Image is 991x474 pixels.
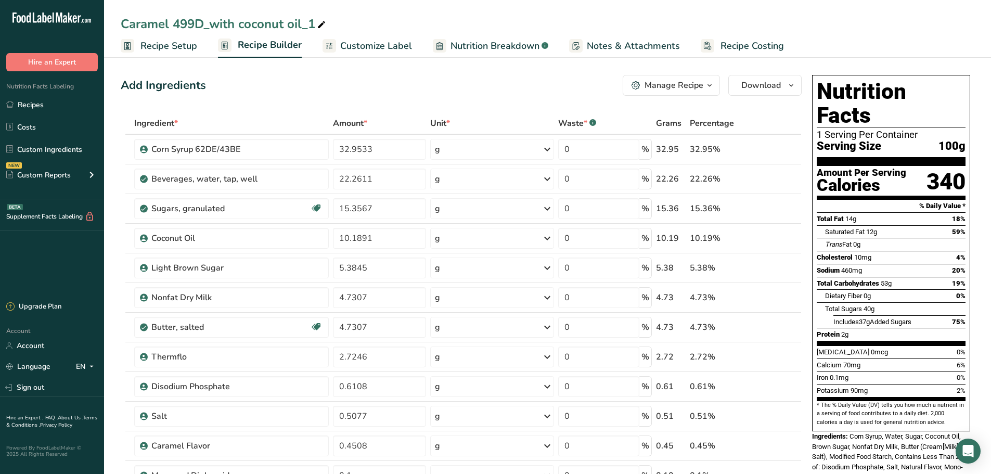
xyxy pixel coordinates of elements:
[656,202,686,215] div: 15.36
[817,401,966,427] section: * The % Daily Value (DV) tells you how much a nutrient in a serving of food contributes to a dail...
[843,361,860,369] span: 70mg
[656,173,686,185] div: 22.26
[656,410,686,422] div: 0.51
[690,291,752,304] div: 4.73%
[866,228,877,236] span: 12g
[569,34,680,58] a: Notes & Attachments
[340,39,412,53] span: Customize Label
[841,266,862,274] span: 460mg
[323,34,412,58] a: Customize Label
[151,143,281,156] div: Corn Syrup 62DE/43BE
[151,440,281,452] div: Caramel Flavor
[121,34,197,58] a: Recipe Setup
[656,380,686,393] div: 0.61
[7,204,23,210] div: BETA
[833,318,911,326] span: Includes Added Sugars
[656,440,686,452] div: 0.45
[956,439,981,464] div: Open Intercom Messenger
[656,351,686,363] div: 2.72
[817,266,840,274] span: Sodium
[6,53,98,71] button: Hire an Expert
[817,178,906,193] div: Calories
[6,302,61,312] div: Upgrade Plan
[859,318,870,326] span: 37g
[817,348,869,356] span: [MEDICAL_DATA]
[121,77,206,94] div: Add Ingredients
[952,279,966,287] span: 19%
[952,228,966,236] span: 59%
[558,117,596,130] div: Waste
[956,292,966,300] span: 0%
[151,202,281,215] div: Sugars, granulated
[845,215,856,223] span: 14g
[238,38,302,52] span: Recipe Builder
[623,75,720,96] button: Manage Recipe
[6,445,98,457] div: Powered By FoodLabelMaker © 2025 All Rights Reserved
[817,80,966,127] h1: Nutrition Facts
[728,75,802,96] button: Download
[690,380,752,393] div: 0.61%
[817,279,879,287] span: Total Carbohydrates
[690,440,752,452] div: 0.45%
[854,253,871,261] span: 10mg
[952,266,966,274] span: 20%
[825,305,862,313] span: Total Sugars
[151,321,281,334] div: Butter, salted
[957,387,966,394] span: 2%
[435,232,440,245] div: g
[656,291,686,304] div: 4.73
[151,351,281,363] div: Thermflo
[151,173,281,185] div: Beverages, water, tap, well
[956,253,966,261] span: 4%
[817,361,842,369] span: Calcium
[720,39,784,53] span: Recipe Costing
[333,117,367,130] span: Amount
[433,34,548,58] a: Nutrition Breakdown
[151,380,281,393] div: Disodium Phosphate
[938,140,966,153] span: 100g
[656,321,686,334] div: 4.73
[218,33,302,58] a: Recipe Builder
[435,262,440,274] div: g
[817,374,828,381] span: Iron
[435,351,440,363] div: g
[817,215,844,223] span: Total Fat
[151,232,281,245] div: Coconut Oil
[690,173,752,185] div: 22.26%
[853,240,860,248] span: 0g
[817,253,853,261] span: Cholesterol
[435,291,440,304] div: g
[952,318,966,326] span: 75%
[881,279,892,287] span: 53g
[435,321,440,334] div: g
[690,410,752,422] div: 0.51%
[435,202,440,215] div: g
[817,330,840,338] span: Protein
[151,410,281,422] div: Salt
[134,117,178,130] span: Ingredient
[741,79,781,92] span: Download
[40,421,72,429] a: Privacy Policy
[817,200,966,212] section: % Daily Value *
[151,262,281,274] div: Light Brown Sugar
[645,79,703,92] div: Manage Recipe
[690,351,752,363] div: 2.72%
[121,15,328,33] div: Caramel 499D_with coconut oil_1
[817,140,881,153] span: Serving Size
[435,410,440,422] div: g
[6,414,97,429] a: Terms & Conditions .
[851,387,868,394] span: 90mg
[825,240,842,248] i: Trans
[435,380,440,393] div: g
[952,215,966,223] span: 18%
[817,387,849,394] span: Potassium
[656,117,681,130] span: Grams
[825,240,852,248] span: Fat
[656,262,686,274] div: 5.38
[690,262,752,274] div: 5.38%
[435,143,440,156] div: g
[6,162,22,169] div: NEW
[690,232,752,245] div: 10.19%
[690,143,752,156] div: 32.95%
[871,348,888,356] span: 0mcg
